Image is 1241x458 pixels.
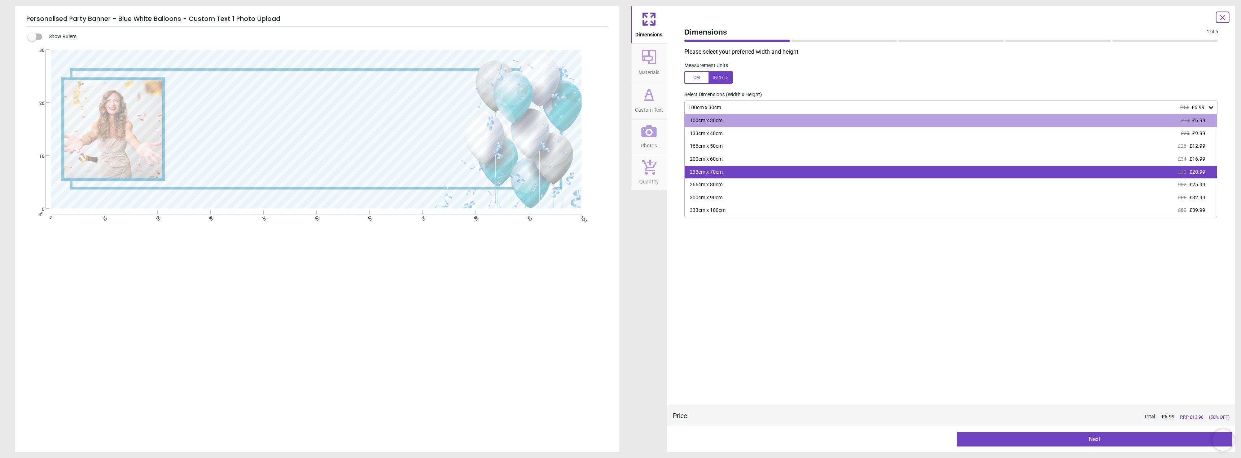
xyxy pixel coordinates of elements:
span: 1 of 5 [1207,29,1218,35]
div: Price : [673,411,689,420]
span: £14 [1181,117,1189,123]
div: 100cm x 30cm [688,105,1208,111]
span: £34 [1178,156,1187,162]
span: Photos [641,139,657,150]
button: Quantity [631,154,667,190]
div: 200cm x 60cm [690,156,723,163]
span: 30 [31,48,44,54]
span: £26 [1178,143,1187,149]
div: 266cm x 80cm [690,181,723,188]
div: 333cm x 100cm [690,207,725,214]
div: Total: [700,413,1230,421]
span: £6.99 [1192,105,1205,110]
span: £16.99 [1189,156,1205,162]
label: Select Dimensions (Width x Height) [679,91,762,98]
div: Show Rulers [32,32,619,41]
span: (50% OFF) [1209,414,1229,421]
span: £80 [1178,207,1187,213]
span: £25.99 [1189,182,1205,187]
span: Quantity [639,175,659,186]
span: 6.99 [1165,414,1175,419]
span: £ 13.98 [1190,414,1203,420]
span: £6.99 [1192,117,1205,123]
div: 100cm x 30cm [690,117,723,124]
button: Photos [631,119,667,154]
span: £20.99 [1189,169,1205,175]
button: Dimensions [631,6,667,43]
button: Next [957,432,1232,446]
span: £14 [1180,105,1189,110]
div: 233cm x 70cm [690,169,723,176]
span: £ [1162,413,1175,421]
span: Custom Text [635,103,663,114]
span: £12.99 [1189,143,1205,149]
span: Dimensions [635,28,662,39]
button: Materials [631,44,667,81]
span: £32.99 [1189,195,1205,200]
span: £20 [1181,130,1189,136]
span: £9.99 [1192,130,1205,136]
span: £66 [1178,195,1187,200]
p: Please select your preferred width and height [684,48,1224,56]
span: £52 [1178,182,1187,187]
div: 300cm x 90cm [690,194,723,201]
span: £39.99 [1189,207,1205,213]
span: Dimensions [684,27,1207,37]
div: 133cm x 40cm [690,130,723,137]
span: RRP [1180,414,1203,421]
span: Materials [639,66,659,76]
div: 166cm x 50cm [690,143,723,150]
span: £42 [1178,169,1187,175]
button: Custom Text [631,81,667,119]
label: Measurement Units [684,62,728,69]
h5: Personalised Party Banner - Blue White Balloons - Custom Text 1 Photo Upload [26,12,608,27]
iframe: Brevo live chat [1212,429,1234,451]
